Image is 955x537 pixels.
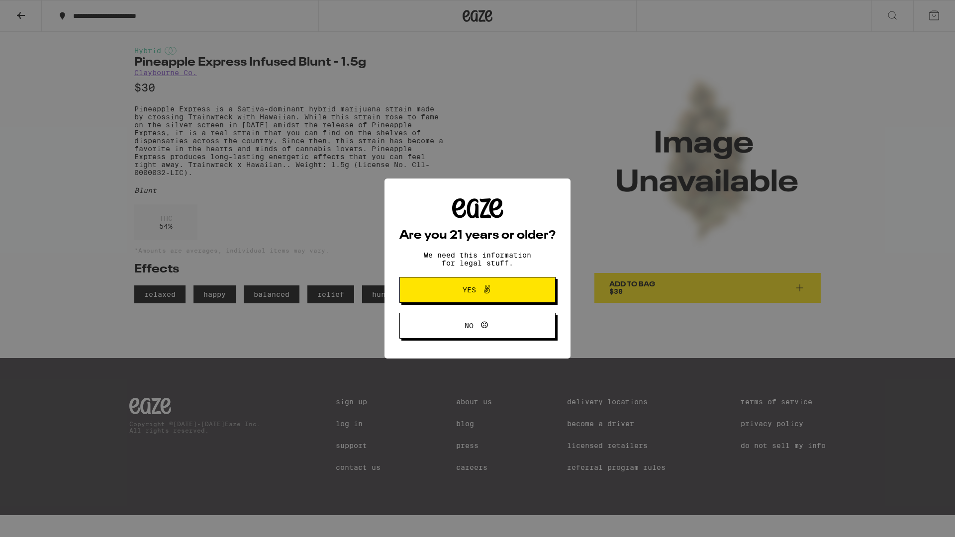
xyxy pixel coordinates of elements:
[463,286,476,293] span: Yes
[465,322,474,329] span: No
[399,313,556,339] button: No
[399,277,556,303] button: Yes
[893,507,945,532] iframe: Opens a widget where you can find more information
[415,251,540,267] p: We need this information for legal stuff.
[399,230,556,242] h2: Are you 21 years or older?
